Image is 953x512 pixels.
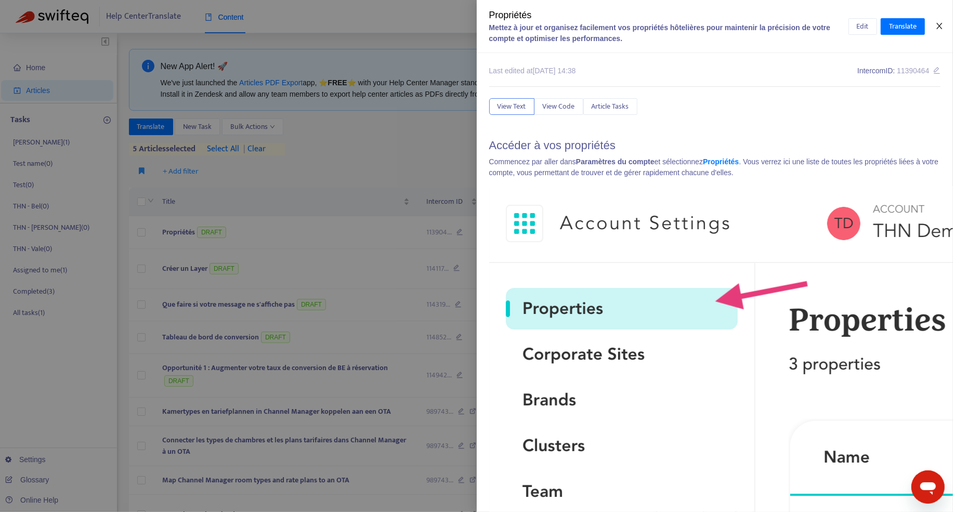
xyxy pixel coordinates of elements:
[489,22,848,44] div: Mettez à jour et organisez facilement vos propriétés hôtelières pour maintenir la précision de vo...
[489,98,534,115] button: View Text
[881,18,925,35] button: Translate
[848,18,877,35] button: Edit
[489,65,576,76] div: Last edited at [DATE] 14:38
[489,139,941,152] h1: Accéder à vos propriétés
[489,156,941,178] p: Commencez par aller dans et sélectionnez . Vous verrez ici une liste de toutes les propriétés lié...
[897,67,929,75] span: 11390464
[703,157,739,166] a: Propriétés
[498,101,526,112] span: View Text
[489,8,848,22] div: Propriétés
[592,101,629,112] span: Article Tasks
[889,21,917,32] span: Translate
[857,21,869,32] span: Edit
[583,98,637,115] button: Article Tasks
[857,65,941,76] div: Intercom ID:
[911,470,945,504] iframe: Button to launch messaging window
[576,157,655,166] b: Paramètres du compte
[534,98,583,115] button: View Code
[543,101,575,112] span: View Code
[935,22,944,30] span: close
[932,21,947,31] button: Close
